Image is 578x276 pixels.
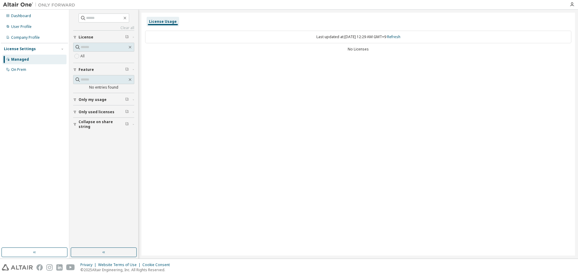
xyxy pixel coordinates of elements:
[80,267,173,272] p: © 2025 Altair Engineering, Inc. All Rights Reserved.
[66,264,75,271] img: youtube.svg
[79,35,93,40] span: License
[73,93,134,106] button: Only my usage
[79,110,114,114] span: Only used licenses
[125,97,129,102] span: Clear filter
[142,262,173,267] div: Cookie Consent
[145,31,571,43] div: Last updated at: [DATE] 12:29 AM GMT+9
[56,264,63,271] img: linkedin.svg
[11,24,32,29] div: User Profile
[80,262,98,267] div: Privacy
[80,53,86,60] label: All
[387,34,400,39] a: Refresh
[2,264,33,271] img: altair_logo.svg
[79,97,107,102] span: Only my usage
[73,118,134,131] button: Collapse on share string
[73,85,134,90] div: No entries found
[3,2,78,8] img: Altair One
[79,120,125,129] span: Collapse on share string
[125,122,129,127] span: Clear filter
[79,67,94,72] span: Feature
[73,26,134,30] a: Clear all
[73,63,134,76] button: Feature
[46,264,53,271] img: instagram.svg
[11,67,26,72] div: On Prem
[11,35,40,40] div: Company Profile
[36,264,43,271] img: facebook.svg
[125,67,129,72] span: Clear filter
[145,47,571,52] div: No Licenses
[4,47,36,51] div: License Settings
[73,31,134,44] button: License
[98,262,142,267] div: Website Terms of Use
[125,110,129,114] span: Clear filter
[149,19,177,24] div: License Usage
[11,14,31,18] div: Dashboard
[125,35,129,40] span: Clear filter
[11,57,29,62] div: Managed
[73,105,134,119] button: Only used licenses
